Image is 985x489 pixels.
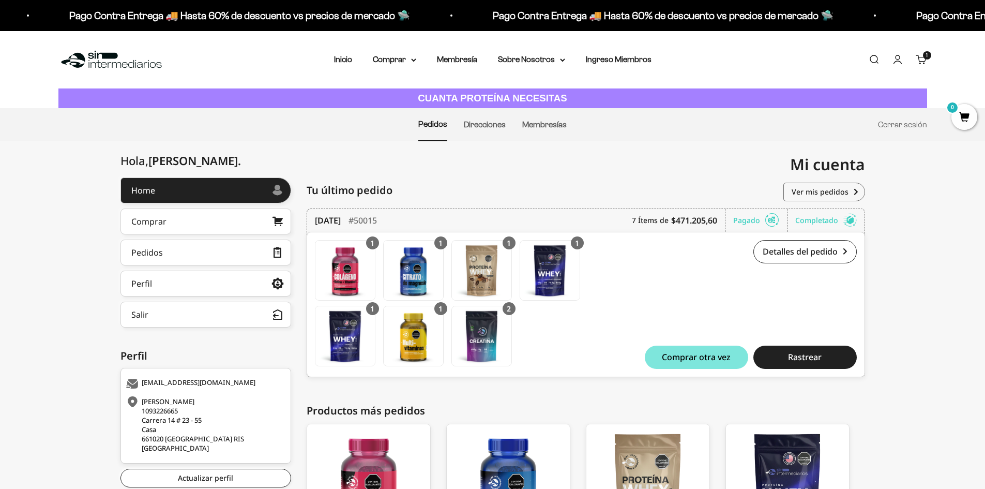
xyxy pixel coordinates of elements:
[131,186,155,195] div: Home
[131,310,148,319] div: Salir
[926,53,928,58] span: 1
[120,348,291,364] div: Perfil
[58,88,927,109] a: CUANTA PROTEÍNA NECESITAS
[120,209,291,234] a: Comprar
[120,271,291,297] a: Perfil
[366,302,379,315] div: 1
[366,236,379,249] div: 1
[788,353,822,361] span: Rastrear
[645,346,748,369] button: Comprar otra vez
[790,154,865,175] span: Mi cuenta
[383,240,444,301] a: Gomas con Citrato de Magnesio
[120,177,291,203] a: Home
[120,302,291,328] button: Salir
[437,55,477,64] a: Membresía
[307,403,865,419] div: Productos más pedidos
[586,55,651,64] a: Ingreso Miembros
[126,379,283,389] div: [EMAIL_ADDRESS][DOMAIN_NAME]
[315,241,375,300] img: Translation missing: es.Gomas con Colageno + Biotina + Vitamina C
[571,236,584,249] div: 1
[662,353,731,361] span: Comprar otra vez
[131,217,166,226] div: Comprar
[120,240,291,265] a: Pedidos
[238,153,241,168] span: .
[334,55,352,64] a: Inicio
[315,240,375,301] a: Gomas con Colageno + Biotina + Vitamina C
[795,209,857,232] div: Completado
[373,53,416,66] summary: Comprar
[383,306,444,366] a: Gomas con Multivitamínicos y Minerales
[753,240,857,263] a: Detalles del pedido
[148,153,241,168] span: [PERSON_NAME]
[878,120,927,129] a: Cerrar sesión
[315,306,375,366] a: Proteína Whey - Vainilla / 2 libras (910g)
[503,236,516,249] div: 1
[120,469,291,487] a: Actualizar perfil
[131,279,152,288] div: Perfil
[951,112,977,124] a: 0
[67,7,408,24] p: Pago Contra Entrega 🚚 Hasta 60% de descuento vs precios de mercado 🛸
[434,236,447,249] div: 1
[434,302,447,315] div: 1
[315,306,375,366] img: Translation missing: es.Proteína Whey - Vainilla / 2 libras (910g)
[126,397,283,453] div: [PERSON_NAME] 1093226665 Carrera 14 # 23 - 55 Casa 661020 [GEOGRAPHIC_DATA] RIS [GEOGRAPHIC_DATA]
[451,306,512,366] a: Creatina Monohidrato
[632,209,725,232] div: 7 Ítems de
[783,183,865,201] a: Ver mis pedidos
[418,93,567,103] strong: CUANTA PROTEÍNA NECESITAS
[491,7,831,24] p: Pago Contra Entrega 🚚 Hasta 60% de descuento vs precios de mercado 🛸
[464,120,506,129] a: Direcciones
[733,209,787,232] div: Pagado
[452,306,511,366] img: Translation missing: es.Creatina Monohidrato
[522,120,567,129] a: Membresías
[384,306,443,366] img: Translation missing: es.Gomas con Multivitamínicos y Minerales
[348,209,377,232] div: #50015
[451,240,512,301] a: Proteína Whey - Café / 1 libra (460g)
[120,154,241,167] div: Hola,
[452,241,511,300] img: Translation missing: es.Proteína Whey - Café / 1 libra (460g)
[384,241,443,300] img: Translation missing: es.Gomas con Citrato de Magnesio
[520,240,580,301] a: Proteína Whey - Chocolate / 2 libras (910g)
[315,214,341,227] time: [DATE]
[131,248,163,257] div: Pedidos
[753,346,857,369] button: Rastrear
[498,53,565,66] summary: Sobre Nosotros
[418,120,447,128] a: Pedidos
[671,214,717,227] b: $471.205,60
[307,183,392,198] span: Tu último pedido
[503,302,516,315] div: 2
[946,101,959,114] mark: 0
[520,241,580,300] img: Translation missing: es.Proteína Whey - Chocolate / 2 libras (910g)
